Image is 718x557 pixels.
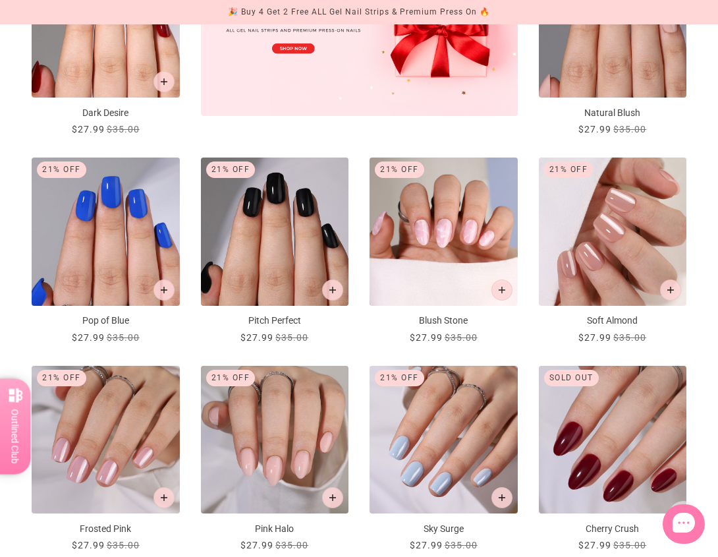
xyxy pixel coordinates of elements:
div: 🎉 Buy 4 Get 2 Free ALL Gel Nail Strips & Premium Press On 🔥 [228,5,490,19]
a: Cherry Crush [539,366,687,553]
span: $35.00 [275,540,308,550]
a: Frosted Pink [32,366,180,553]
a: Sky Surge [370,366,518,553]
a: Pop of Blue [32,158,180,345]
span: $27.99 [578,540,611,550]
img: soft-almond-press-on-manicure-2_700x.jpg [539,158,687,306]
span: $35.00 [107,332,140,343]
button: Add to cart [491,487,512,508]
span: $35.00 [445,332,478,343]
p: Pop of Blue [32,314,180,328]
button: Add to cart [322,279,343,301]
span: $27.99 [578,332,611,343]
span: $35.00 [613,540,646,550]
p: Soft Almond [539,314,687,328]
p: Sky Surge [370,522,518,536]
span: $27.99 [72,332,105,343]
div: 21% Off [375,370,424,386]
div: 21% Off [206,161,256,178]
p: Pink Halo [201,522,349,536]
p: Blush Stone [370,314,518,328]
span: $35.00 [613,124,646,134]
span: $35.00 [107,124,140,134]
a: Pitch Perfect [201,158,349,345]
a: Soft Almond [539,158,687,345]
p: Natural Blush [539,106,687,120]
a: Pink Halo [201,366,349,553]
p: Pitch Perfect [201,314,349,328]
div: 21% Off [206,370,256,386]
div: 21% Off [37,370,86,386]
div: 21% Off [37,161,86,178]
span: $35.00 [445,540,478,550]
button: Add to cart [153,487,175,508]
button: Add to cart [322,487,343,508]
span: $27.99 [410,332,443,343]
span: $35.00 [275,332,308,343]
span: $27.99 [72,124,105,134]
span: $35.00 [107,540,140,550]
button: Add to cart [660,279,681,301]
p: Dark Desire [32,106,180,120]
div: Sold out [544,370,599,386]
span: $27.99 [410,540,443,550]
span: $27.99 [578,124,611,134]
a: Blush Stone [370,158,518,345]
div: 21% Off [375,161,424,178]
span: $27.99 [72,540,105,550]
button: Add to cart [153,279,175,301]
div: 21% Off [544,161,594,178]
p: Cherry Crush [539,522,687,536]
span: $27.99 [240,540,273,550]
span: $27.99 [240,332,273,343]
span: $35.00 [613,332,646,343]
button: Add to cart [153,71,175,92]
button: Add to cart [491,279,512,301]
